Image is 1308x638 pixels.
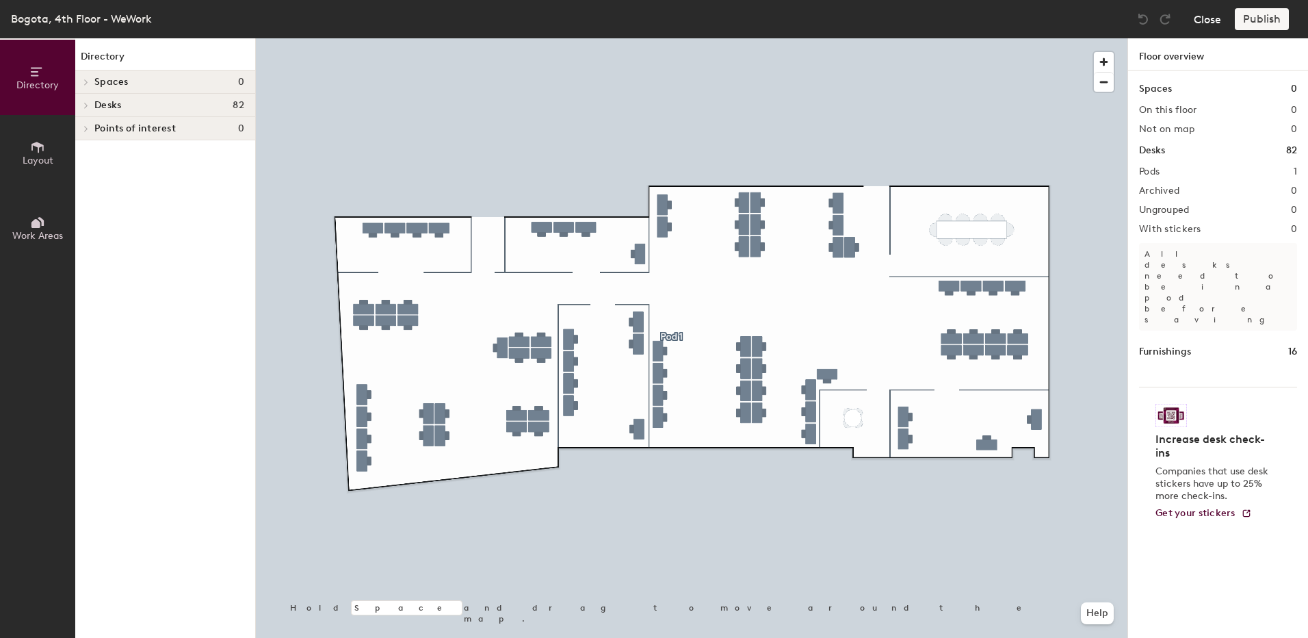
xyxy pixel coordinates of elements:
h1: 82 [1286,143,1297,158]
button: Close [1194,8,1221,30]
h1: Spaces [1139,81,1172,97]
h2: Archived [1139,186,1179,196]
h2: 0 [1291,124,1297,135]
h2: With stickers [1139,224,1201,235]
h2: Pods [1139,166,1160,177]
span: 82 [233,100,244,111]
span: Directory [16,79,59,91]
h2: 1 [1294,166,1297,177]
h2: Not on map [1139,124,1194,135]
span: Spaces [94,77,129,88]
span: Points of interest [94,123,176,134]
h1: Desks [1139,143,1165,158]
h4: Increase desk check-ins [1155,433,1272,460]
h1: 0 [1291,81,1297,97]
span: Layout [23,155,53,166]
h1: Directory [75,49,255,71]
h2: 0 [1291,224,1297,235]
span: 0 [238,123,244,134]
img: Redo [1158,12,1172,26]
h2: 0 [1291,205,1297,216]
span: Get your stickers [1155,507,1235,519]
img: Undo [1136,12,1150,26]
h1: Floor overview [1128,38,1308,71]
span: 0 [238,77,244,88]
h1: Furnishings [1139,344,1191,359]
button: Help [1081,602,1114,624]
img: Sticker logo [1155,404,1187,427]
span: Desks [94,100,121,111]
h2: Ungrouped [1139,205,1190,216]
h2: On this floor [1139,105,1197,116]
p: Companies that use desk stickers have up to 25% more check-ins. [1155,465,1272,502]
span: Work Areas [12,230,63,242]
h2: 0 [1291,186,1297,196]
div: Bogota, 4th Floor - WeWork [11,10,152,27]
a: Get your stickers [1155,508,1252,520]
h1: 16 [1288,344,1297,359]
p: All desks need to be in a pod before saving [1139,243,1297,331]
h2: 0 [1291,105,1297,116]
